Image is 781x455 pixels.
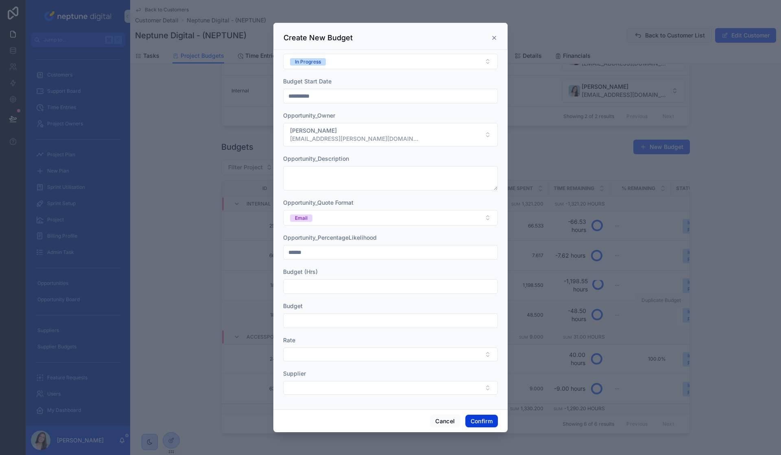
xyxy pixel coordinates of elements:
button: Cancel [430,415,460,428]
span: Opportunity_Quote Format [283,199,353,206]
button: Confirm [465,415,498,428]
span: Supplier [283,370,306,377]
button: Select Button [283,381,498,395]
span: Opportunity_Owner [283,112,335,119]
span: Rate [283,337,295,343]
button: Select Button [283,54,498,69]
span: Budget (Hrs) [283,268,318,275]
span: Budget Start Date [283,78,332,85]
span: [PERSON_NAME] [290,127,420,135]
button: Select Button [283,210,498,225]
button: Select Button [283,348,498,361]
div: In Progress [295,58,321,66]
span: Budget [283,302,303,309]
span: Opportunity_Description [283,155,349,162]
button: Select Button [283,123,498,147]
span: Opportunity_PercentageLikelihood [283,234,377,241]
h3: Create New Budget [284,33,353,43]
span: [EMAIL_ADDRESS][PERSON_NAME][DOMAIN_NAME] [290,135,420,143]
div: Email [295,214,308,222]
